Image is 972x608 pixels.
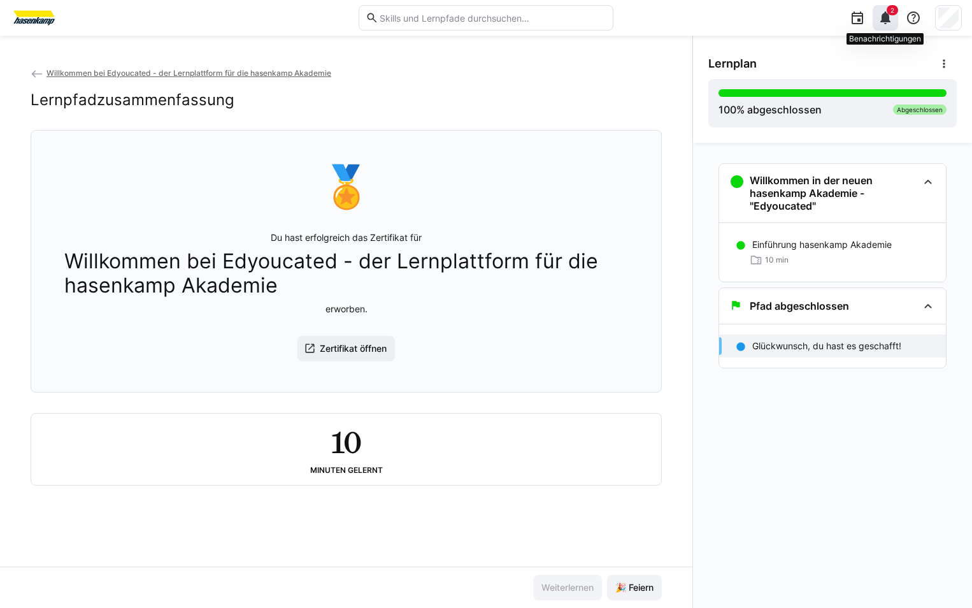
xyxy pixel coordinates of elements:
span: 10 min [765,255,789,265]
div: Benachrichtigungen [847,33,924,45]
h2: 10 [331,424,361,461]
a: Willkommen bei Edyoucated - der Lernplattform für die hasenkamp Akademie [31,68,331,78]
div: Abgeschlossen [893,105,947,115]
button: Weiterlernen [533,575,602,600]
div: Minuten gelernt [310,466,383,475]
span: 🎉 Feiern [613,581,655,594]
span: Willkommen bei Edyoucated - der Lernplattform für die hasenkamp Akademie [46,68,331,78]
div: 🏅 [321,161,372,211]
button: 🎉 Feiern [607,575,662,600]
p: Einführung hasenkamp Akademie [752,238,892,251]
span: 100 [718,103,736,116]
h3: Pfad abgeschlossen [750,300,849,312]
span: Lernplan [708,57,757,71]
span: Willkommen bei Edyoucated - der Lernplattform für die hasenkamp Akademie [64,249,628,298]
input: Skills und Lernpfade durchsuchen… [378,12,606,24]
span: Weiterlernen [540,581,596,594]
p: Glückwunsch, du hast es geschafft! [752,340,901,352]
h2: Lernpfadzusammenfassung [31,90,234,110]
span: 2 [890,6,894,14]
span: Zertifikat öffnen [318,342,389,355]
div: % abgeschlossen [718,102,822,117]
button: Zertifikat öffnen [297,336,396,361]
h3: Willkommen in der neuen hasenkamp Akademie - "Edyoucated" [750,174,918,212]
p: Du hast erfolgreich das Zertifikat für erworben. [64,231,628,315]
